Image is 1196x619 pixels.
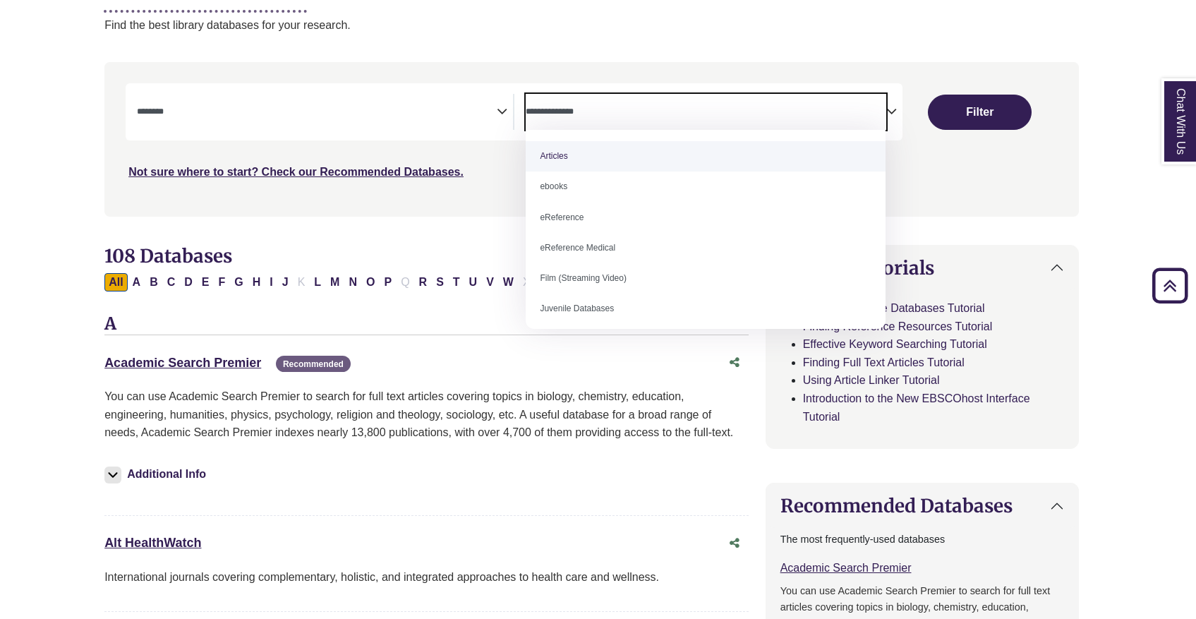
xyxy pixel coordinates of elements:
a: Back to Top [1147,276,1192,295]
li: Film (Streaming Video) [526,263,886,294]
a: Introduction to the New EBSCOhost Interface Tutorial [803,392,1030,423]
button: Recommended Databases [766,483,1078,528]
a: Alt HealthWatch [104,536,201,550]
a: Academic Search Premier [104,356,261,370]
button: Helpful Tutorials [766,246,1078,290]
a: Finding Full Text Articles Tutorial [803,356,965,368]
p: Find the best library databases for your research. [104,16,1079,35]
a: Academic Search Premier [780,562,912,574]
p: You can use Academic Search Premier to search for full text articles covering topics in biology, ... [104,387,749,442]
li: Juvenile Databases [526,294,886,324]
button: Filter Results D [180,273,197,292]
button: Filter Results A [128,273,145,292]
button: Filter Results T [449,273,464,292]
li: eReference Medical [526,233,886,263]
nav: Search filters [104,62,1079,216]
button: Filter Results J [278,273,293,292]
button: Share this database [720,349,749,376]
div: Alpha-list to filter by first letter of database name [104,275,584,287]
button: Filter Results O [362,273,379,292]
a: Searching Article Databases Tutorial [803,302,985,314]
li: Articles [526,141,886,172]
p: The most frequently-used databases [780,531,1064,548]
li: eReference [526,203,886,233]
button: Filter Results N [344,273,361,292]
button: Filter Results B [145,273,162,292]
button: Filter Results L [310,273,325,292]
button: Filter Results G [230,273,247,292]
button: Filter Results H [248,273,265,292]
a: Using Article Linker Tutorial [803,374,940,386]
a: Effective Keyword Searching Tutorial [803,338,987,350]
button: Filter Results S [432,273,448,292]
h3: A [104,314,749,335]
li: ebooks [526,172,886,202]
button: Filter Results M [326,273,344,292]
button: Additional Info [104,464,210,484]
a: Finding Reference Resources Tutorial [803,320,993,332]
button: Share this database [720,530,749,557]
textarea: Search [137,107,497,119]
button: Filter Results P [380,273,396,292]
button: Filter Results I [265,273,277,292]
p: International journals covering complementary, holistic, and integrated approaches to health care... [104,568,749,587]
button: Filter Results W [499,273,518,292]
button: Submit for Search Results [928,95,1032,130]
span: 108 Databases [104,244,232,268]
button: Filter Results F [215,273,230,292]
span: Recommended [276,356,351,372]
button: Filter Results E [198,273,214,292]
button: All [104,273,127,292]
button: Filter Results U [465,273,482,292]
button: Filter Results C [163,273,180,292]
textarea: Search [526,107,886,119]
a: Not sure where to start? Check our Recommended Databases. [128,166,464,178]
button: Filter Results R [415,273,432,292]
button: Filter Results V [482,273,498,292]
